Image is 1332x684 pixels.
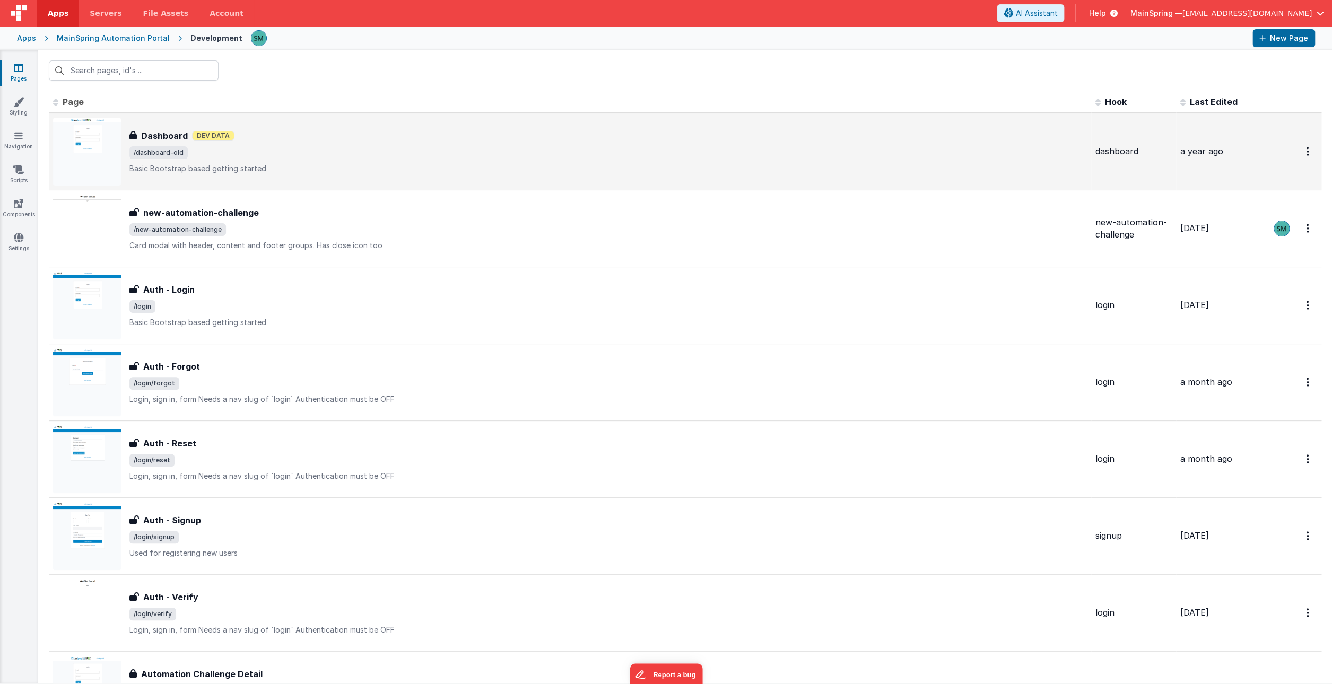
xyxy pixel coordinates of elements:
[1095,145,1172,157] div: dashboard
[143,8,189,19] span: File Assets
[1130,8,1324,19] button: MainSpring — [EMAIL_ADDRESS][DOMAIN_NAME]
[1180,146,1223,156] span: a year ago
[63,97,84,107] span: Page
[129,394,1087,405] p: Login, sign in, form Needs a nav slug of `login` Authentication must be OFF
[997,4,1064,22] button: AI Assistant
[129,625,1087,635] p: Login, sign in, form Needs a nav slug of `login` Authentication must be OFF
[129,146,188,159] span: /dashboard-old
[48,8,68,19] span: Apps
[1300,448,1317,470] button: Options
[1274,221,1289,236] img: 55b272ae619a3f78e890b6ad35d9ec76
[1182,8,1312,19] span: [EMAIL_ADDRESS][DOMAIN_NAME]
[129,608,176,620] span: /login/verify
[1300,525,1317,547] button: Options
[1180,300,1209,310] span: [DATE]
[129,377,179,390] span: /login/forgot
[49,60,219,81] input: Search pages, id's ...
[1300,602,1317,624] button: Options
[143,591,198,603] h3: Auth - Verify
[143,206,259,219] h3: new-automation-challenge
[1015,8,1057,19] span: AI Assistant
[129,548,1087,558] p: Used for registering new users
[129,454,175,467] span: /login/reset
[1095,216,1172,241] div: new-automation-challenge
[57,33,170,43] div: MainSpring Automation Portal
[1180,607,1209,618] span: [DATE]
[17,33,36,43] div: Apps
[1190,97,1238,107] span: Last Edited
[141,129,188,142] h3: Dashboard
[1180,223,1209,233] span: [DATE]
[1095,376,1172,388] div: login
[1180,530,1209,541] span: [DATE]
[1180,376,1232,387] span: a month ago
[129,471,1087,481] p: Login, sign in, form Needs a nav slug of `login` Authentication must be OFF
[251,31,266,46] img: 55b272ae619a3f78e890b6ad35d9ec76
[90,8,121,19] span: Servers
[143,437,196,450] h3: Auth - Reset
[129,240,1087,251] p: Card modal with header, content and footer groups. Has close icon too
[1095,607,1172,619] div: login
[192,131,234,141] span: Dev Data
[143,360,200,373] h3: Auth - Forgot
[1095,453,1172,465] div: login
[1300,294,1317,316] button: Options
[129,300,155,313] span: /login
[141,668,263,680] h3: Automation Challenge Detail
[129,223,226,236] span: /new-automation-challenge
[1095,299,1172,311] div: login
[1130,8,1182,19] span: MainSpring —
[1089,8,1105,19] span: Help
[190,33,242,43] div: Development
[143,514,201,527] h3: Auth - Signup
[1095,530,1172,542] div: signup
[1105,97,1127,107] span: Hook
[1300,371,1317,393] button: Options
[129,317,1087,328] p: Basic Bootstrap based getting started
[129,163,1087,174] p: Basic Bootstrap based getting started
[1300,217,1317,239] button: Options
[129,531,179,543] span: /login/signup
[1300,141,1317,162] button: Options
[1180,453,1232,464] span: a month ago
[1252,29,1315,47] button: New Page
[143,283,195,296] h3: Auth - Login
